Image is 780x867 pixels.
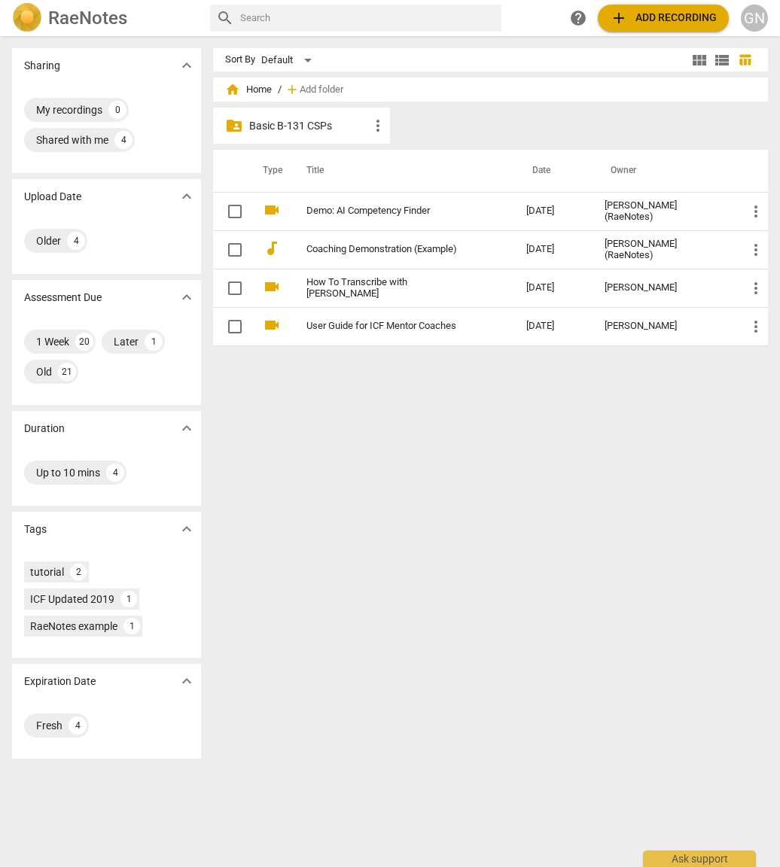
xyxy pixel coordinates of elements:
[225,82,272,97] span: Home
[67,232,85,250] div: 4
[175,54,198,77] button: Show more
[75,333,93,351] div: 20
[114,334,139,349] div: Later
[30,619,117,634] div: RaeNotes example
[24,189,81,205] p: Upload Date
[690,51,708,69] span: view_module
[24,421,65,437] p: Duration
[178,187,196,205] span: expand_more
[69,716,87,735] div: 4
[738,53,752,67] span: table_chart
[178,672,196,690] span: expand_more
[569,9,587,27] span: help
[36,334,69,349] div: 1 Week
[36,465,100,480] div: Up to 10 mins
[306,244,472,255] a: Coaching Demonstration (Example)
[747,279,765,297] span: more_vert
[12,3,198,33] a: LogoRaeNotes
[175,518,198,540] button: Show more
[747,202,765,221] span: more_vert
[36,718,62,733] div: Fresh
[593,150,735,192] th: Owner
[514,150,593,192] th: Date
[741,5,768,32] button: GN
[175,670,198,692] button: Show more
[565,5,592,32] a: Help
[48,8,127,29] h2: RaeNotes
[713,51,731,69] span: view_list
[643,850,756,867] div: Ask support
[36,364,52,379] div: Old
[605,282,723,294] div: [PERSON_NAME]
[263,278,281,296] span: videocam
[288,150,514,192] th: Title
[285,82,300,97] span: add
[225,54,255,65] div: Sort By
[514,269,593,307] td: [DATE]
[24,522,47,537] p: Tags
[514,192,593,230] td: [DATE]
[747,241,765,259] span: more_vert
[263,201,281,219] span: videocam
[36,102,102,117] div: My recordings
[216,9,234,27] span: search
[605,321,723,332] div: [PERSON_NAME]
[24,290,102,306] p: Assessment Due
[175,286,198,309] button: Show more
[711,49,733,71] button: List view
[598,5,729,32] button: Upload
[24,674,96,689] p: Expiration Date
[178,56,196,75] span: expand_more
[605,200,723,223] div: [PERSON_NAME] (RaeNotes)
[225,82,240,97] span: home
[123,618,140,634] div: 1
[369,117,387,135] span: more_vert
[30,564,64,580] div: tutorial
[610,9,717,27] span: Add recording
[175,417,198,440] button: Show more
[114,131,133,149] div: 4
[605,239,723,261] div: [PERSON_NAME] (RaeNotes)
[30,592,114,607] div: ICF Updated 2019
[175,185,198,208] button: Show more
[178,520,196,538] span: expand_more
[12,3,42,33] img: Logo
[58,363,76,381] div: 21
[36,132,108,148] div: Shared with me
[306,277,472,300] a: How To Transcribe with [PERSON_NAME]
[610,9,628,27] span: add
[178,288,196,306] span: expand_more
[70,564,87,580] div: 2
[278,84,282,96] span: /
[263,316,281,334] span: videocam
[306,205,472,217] a: Demo: AI Competency Finder
[36,233,61,248] div: Older
[688,49,711,71] button: Tile view
[120,591,137,607] div: 1
[24,58,60,74] p: Sharing
[178,419,196,437] span: expand_more
[240,6,495,30] input: Search
[249,118,369,134] p: Basic B-131 CSPs
[145,333,163,351] div: 1
[106,464,124,482] div: 4
[300,84,343,96] span: Add folder
[225,117,243,135] span: folder_shared
[251,150,288,192] th: Type
[306,321,472,332] a: User Guide for ICF Mentor Coaches
[514,230,593,269] td: [DATE]
[108,101,126,119] div: 0
[514,307,593,345] td: [DATE]
[747,318,765,336] span: more_vert
[263,239,281,257] span: audiotrack
[261,48,317,72] div: Default
[733,49,756,71] button: Table view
